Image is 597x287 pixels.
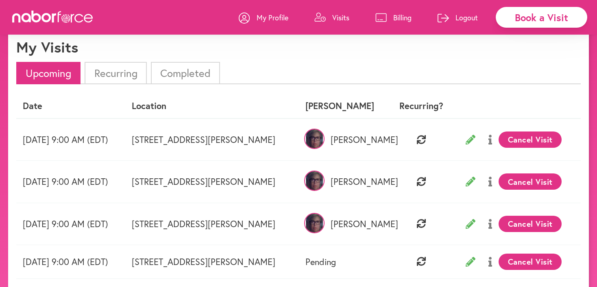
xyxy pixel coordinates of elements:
[16,118,125,161] td: [DATE] 9:00 AM (EDT)
[305,219,383,229] p: [PERSON_NAME]
[85,62,146,84] li: Recurring
[390,94,453,118] th: Recurring?
[299,94,390,118] th: [PERSON_NAME]
[455,13,478,22] p: Logout
[499,131,562,148] button: Cancel Visit
[16,161,125,203] td: [DATE] 9:00 AM (EDT)
[499,173,562,190] button: Cancel Visit
[375,5,412,30] a: Billing
[16,203,125,245] td: [DATE] 9:00 AM (EDT)
[16,62,81,84] li: Upcoming
[151,62,220,84] li: Completed
[125,94,299,118] th: Location
[499,254,562,270] button: Cancel Visit
[125,203,299,245] td: [STREET_ADDRESS][PERSON_NAME]
[499,216,562,232] button: Cancel Visit
[305,176,383,187] p: [PERSON_NAME]
[304,129,325,149] img: nbil7nzJRMOxsXNodhN1
[304,171,325,191] img: nbil7nzJRMOxsXNodhN1
[438,5,478,30] a: Logout
[496,7,587,28] div: Book a Visit
[332,13,349,22] p: Visits
[16,38,78,56] h1: My Visits
[239,5,288,30] a: My Profile
[304,213,325,233] img: nbil7nzJRMOxsXNodhN1
[299,245,390,278] td: Pending
[393,13,412,22] p: Billing
[125,118,299,161] td: [STREET_ADDRESS][PERSON_NAME]
[305,134,383,145] p: [PERSON_NAME]
[257,13,288,22] p: My Profile
[125,161,299,203] td: [STREET_ADDRESS][PERSON_NAME]
[16,245,125,278] td: [DATE] 9:00 AM (EDT)
[314,5,349,30] a: Visits
[125,245,299,278] td: [STREET_ADDRESS][PERSON_NAME]
[16,94,125,118] th: Date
